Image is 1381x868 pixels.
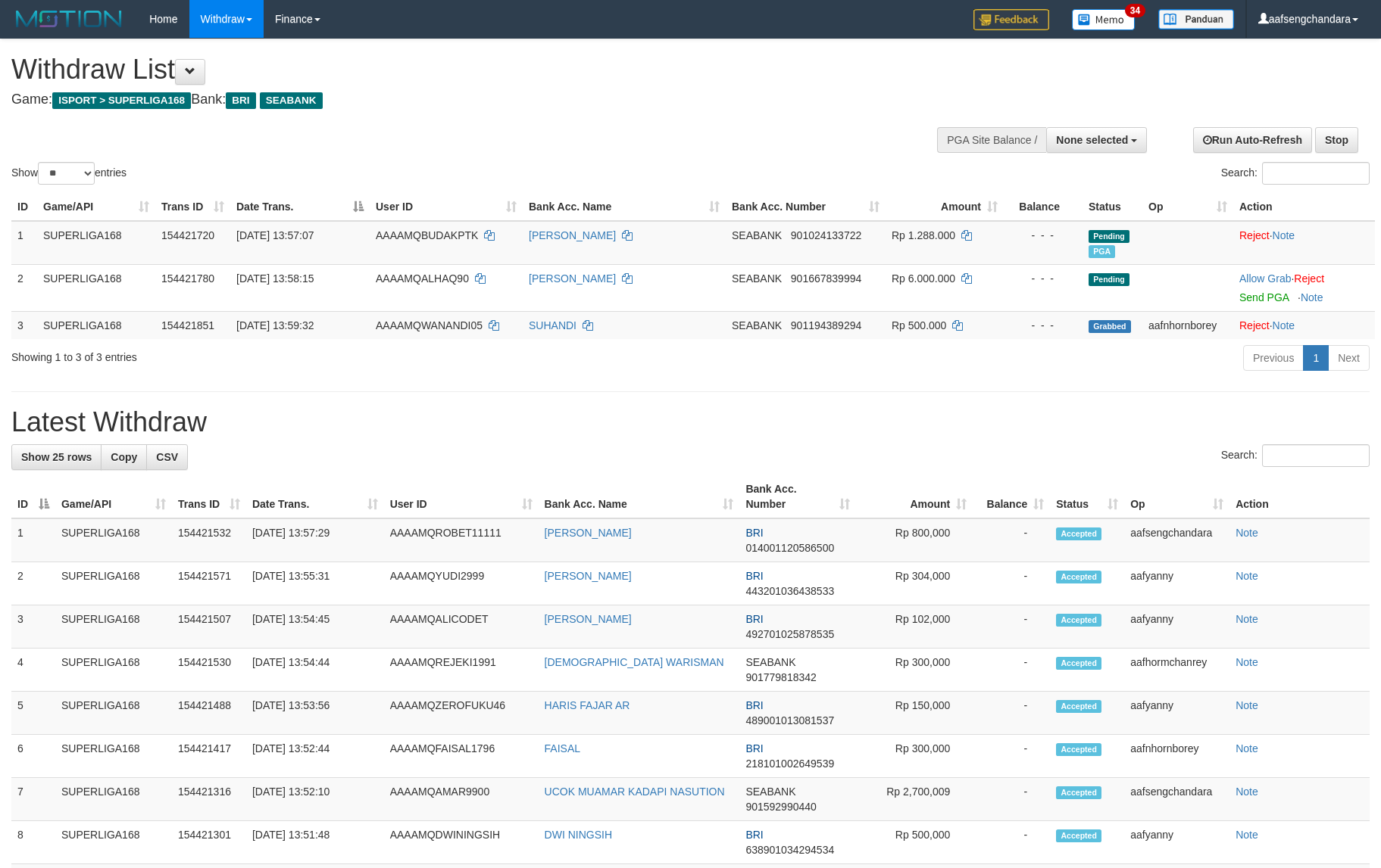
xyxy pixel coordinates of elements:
th: Game/API: activate to sort column ascending [37,193,155,221]
a: Note [1236,829,1258,841]
span: AAAAMQALHAQ90 [376,272,469,285]
a: HARIS FAJAR AR [545,699,630,711]
th: Game/API: activate to sort column ascending [55,475,172,518]
label: Search: [1221,444,1370,467]
input: Search: [1262,444,1370,467]
h1: Latest Withdraw [11,407,1370,437]
th: Action [1229,475,1370,518]
td: 2 [11,264,37,311]
label: Show entries [11,162,127,185]
td: 3 [11,311,37,339]
th: Bank Acc. Number: activate to sort column ascending [726,193,886,221]
td: aafsengchandara [1124,518,1229,562]
td: 8 [11,821,55,864]
a: SUHANDI [529,319,576,331]
td: - [973,821,1050,864]
span: Accepted [1056,700,1101,713]
a: Reject [1239,319,1270,331]
td: Rp 304,000 [856,562,973,605]
th: Amount: activate to sort column ascending [856,475,973,518]
td: AAAAMQZEROFUKU46 [384,692,539,735]
span: Copy 443201036438533 to clipboard [745,585,834,597]
span: Accepted [1056,657,1101,670]
label: Search: [1221,162,1370,185]
span: SEABANK [732,229,782,241]
a: Allow Grab [1239,272,1291,285]
a: Note [1236,527,1258,539]
td: SUPERLIGA168 [55,605,172,649]
span: [DATE] 13:57:07 [236,229,314,241]
span: Pending [1089,230,1129,243]
td: [DATE] 13:52:44 [246,735,384,778]
input: Search: [1262,162,1370,185]
th: Op: activate to sort column ascending [1142,193,1233,221]
td: Rp 300,000 [856,649,973,692]
td: SUPERLIGA168 [55,518,172,562]
img: Button%20Memo.svg [1072,9,1136,30]
td: [DATE] 13:55:31 [246,562,384,605]
td: [DATE] 13:51:48 [246,821,384,864]
div: - - - [1010,318,1076,333]
td: AAAAMQYUDI2999 [384,562,539,605]
td: - [973,518,1050,562]
span: · [1239,272,1294,285]
td: AAAAMQFAISAL1796 [384,735,539,778]
div: - - - [1010,228,1076,243]
td: 2 [11,562,55,605]
span: Rp 500.000 [892,319,946,331]
td: Rp 300,000 [856,735,973,778]
th: Balance [1004,193,1083,221]
a: Show 25 rows [11,444,102,470]
td: aafnhornborey [1142,311,1233,339]
span: BRI [745,613,763,625]
td: - [973,605,1050,649]
td: SUPERLIGA168 [55,778,172,821]
th: Action [1233,193,1375,221]
span: [DATE] 13:59:32 [236,319,314,331]
th: Amount: activate to sort column ascending [886,193,1004,221]
button: None selected [1046,127,1147,153]
a: FAISAL [545,742,580,754]
span: AAAAMQWANANDI05 [376,319,483,331]
th: ID: activate to sort column descending [11,475,55,518]
th: Bank Acc. Name: activate to sort column ascending [539,475,740,518]
td: aafyanny [1124,692,1229,735]
span: AAAAMQBUDAKPTK [376,229,478,241]
td: SUPERLIGA168 [55,649,172,692]
a: Previous [1243,345,1304,371]
td: aafnhornborey [1124,735,1229,778]
span: BRI [745,742,763,754]
a: [PERSON_NAME] [545,613,632,625]
td: - [973,692,1050,735]
td: AAAAMQROBET11111 [384,518,539,562]
span: Accepted [1056,743,1101,756]
a: DWI NINGSIH [545,829,612,841]
span: SEABANK [745,786,795,798]
a: Note [1236,742,1258,754]
td: aafhormchanrey [1124,649,1229,692]
td: [DATE] 13:54:45 [246,605,384,649]
td: SUPERLIGA168 [55,735,172,778]
td: 154421530 [172,649,246,692]
span: Copy 492701025878535 to clipboard [745,628,834,640]
span: SEABANK [260,92,323,109]
span: Accepted [1056,571,1101,583]
a: [PERSON_NAME] [529,229,616,241]
a: Note [1236,570,1258,582]
th: Balance: activate to sort column ascending [973,475,1050,518]
th: User ID: activate to sort column ascending [370,193,523,221]
td: [DATE] 13:52:10 [246,778,384,821]
th: Bank Acc. Name: activate to sort column ascending [523,193,726,221]
a: Reject [1294,272,1324,285]
span: None selected [1056,134,1128,146]
td: AAAAMQALICODET [384,605,539,649]
th: Status: activate to sort column ascending [1050,475,1124,518]
th: Date Trans.: activate to sort column ascending [246,475,384,518]
td: SUPERLIGA168 [55,821,172,864]
span: Accepted [1056,786,1101,799]
td: - [973,649,1050,692]
span: BRI [745,527,763,539]
a: Note [1236,613,1258,625]
th: Trans ID: activate to sort column ascending [155,193,230,221]
th: Bank Acc. Number: activate to sort column ascending [739,475,856,518]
